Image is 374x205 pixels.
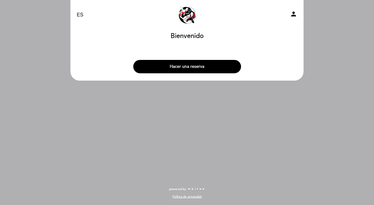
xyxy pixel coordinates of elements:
a: powered by [169,187,205,191]
button: person [290,10,297,20]
button: Hacer una reserva [133,60,241,73]
img: MEITRE [188,188,205,191]
a: Política de privacidad [172,195,202,199]
i: person [290,10,297,18]
h1: Bienvenido [171,33,204,40]
span: powered by [169,187,186,191]
a: [PERSON_NAME] [149,7,225,23]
